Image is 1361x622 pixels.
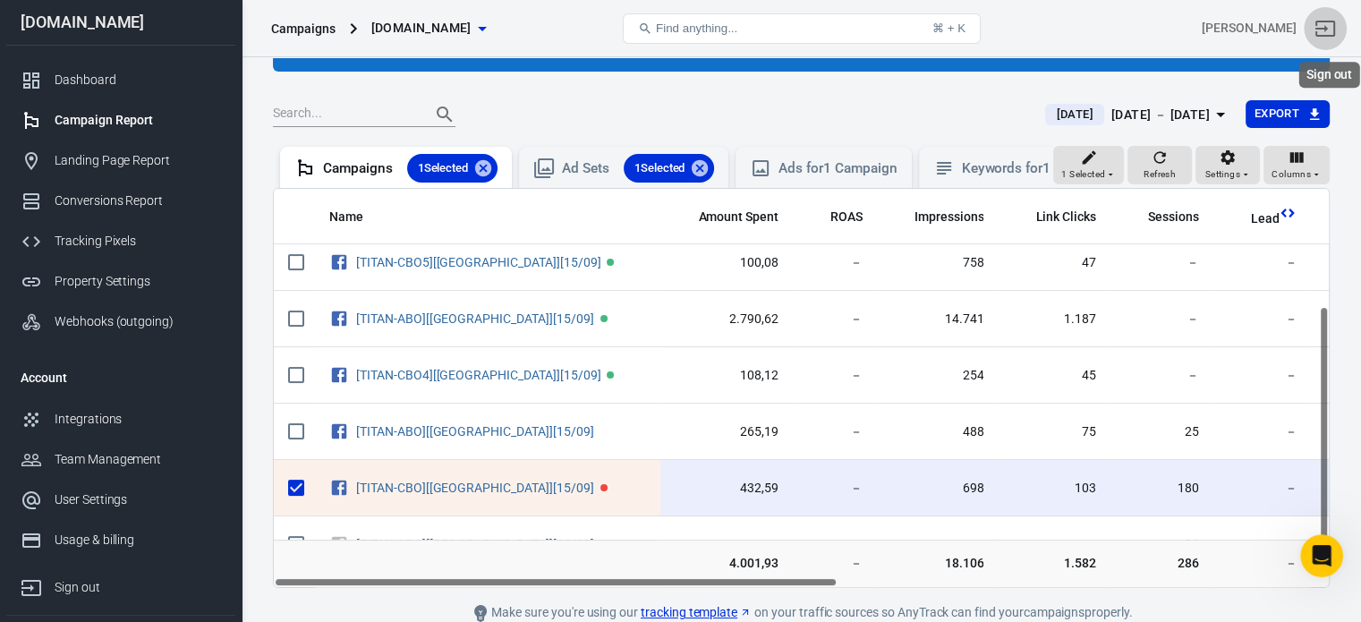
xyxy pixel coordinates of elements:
[1299,62,1360,88] div: Sign out
[356,424,597,437] span: [TITAN-ABO][US][15/09]
[55,111,221,130] div: Campaign Report
[698,209,778,226] span: Amount Spent
[624,159,696,177] span: 1 Selected
[55,531,221,550] div: Usage & billing
[55,410,221,429] div: Integrations
[675,254,778,272] span: 100,08
[675,311,778,328] span: 2.790,62
[1012,311,1096,328] span: 1.187
[891,206,984,227] span: The number of times your ads were on screen.
[6,261,235,302] a: Property Settings
[932,21,965,35] div: ⌘ + K
[807,423,863,441] span: －
[675,555,778,573] span: 4.001,93
[329,308,349,329] svg: Facebook Ads
[6,60,235,100] a: Dashboard
[356,255,603,268] span: [TITAN-CBO5][US][15/09]
[1228,210,1280,228] span: Lead
[1246,100,1330,128] button: Export
[6,100,235,141] a: Campaign Report
[891,311,984,328] span: 14.741
[1035,209,1096,226] span: Link Clicks
[55,192,221,210] div: Conversions Report
[1012,206,1096,227] span: The number of clicks on links within the ad that led to advertiser-specified destinations
[356,481,594,495] a: [TITAN-CBO][[GEOGRAPHIC_DATA]][15/09]
[675,206,778,227] span: The estimated total amount of money you've spent on your campaign, ad set or ad during its schedule.
[1061,166,1105,183] span: 1 Selected
[55,490,221,509] div: User Settings
[675,480,778,498] span: 432,59
[830,209,863,226] span: ROAS
[1202,19,1297,38] div: Account id: 4UGDXuEy
[1263,146,1330,185] button: Columns
[55,71,221,89] div: Dashboard
[807,480,863,498] span: －
[55,151,221,170] div: Landing Page Report
[807,367,863,385] span: －
[1279,204,1297,222] svg: This column is calculated from AnyTrack real-time data
[807,254,863,272] span: －
[55,232,221,251] div: Tracking Pixels
[6,181,235,221] a: Conversions Report
[356,537,686,551] a: [TITAN-ABO][[GEOGRAPHIC_DATA]][16/09] / cpc / facebook
[356,368,600,382] a: [TITAN-CBO4][[GEOGRAPHIC_DATA]][15/09]
[891,423,984,441] span: 488
[1125,555,1199,573] span: 286
[407,159,480,177] span: 1 Selected
[1012,254,1096,272] span: 47
[55,578,221,597] div: Sign out
[1228,367,1297,385] span: －
[891,555,984,573] span: 18.106
[6,439,235,480] a: Team Management
[356,311,597,324] span: [TITAN-ABO][US][15/09]
[1049,106,1100,124] span: [DATE]
[807,311,863,328] span: －
[1195,146,1260,185] button: Settings
[1031,100,1245,130] button: [DATE][DATE] － [DATE]
[623,13,981,44] button: Find anything...⌘ + K
[356,368,603,380] span: [TITAN-CBO4][US][15/09]
[1125,209,1199,226] span: Sessions
[1127,146,1192,185] button: Refresh
[356,311,594,326] a: [TITAN-ABO][[GEOGRAPHIC_DATA]][15/09]
[1125,480,1199,498] span: 180
[329,477,349,498] svg: Facebook Ads
[1205,166,1240,183] span: Settings
[273,103,416,126] input: Search...
[329,533,349,555] svg: Unknown Facebook
[6,221,235,261] a: Tracking Pixels
[1053,146,1124,185] button: 1 Selected
[371,17,472,39] span: bdcnews.site
[1125,423,1199,441] span: 25
[1228,480,1297,498] span: －
[600,315,608,322] span: Active
[329,209,387,226] span: Name
[55,272,221,291] div: Property Settings
[6,356,235,399] li: Account
[1012,423,1096,441] span: 75
[1012,480,1096,498] span: 103
[1144,166,1176,183] span: Refresh
[807,206,863,227] span: The total return on ad spend
[624,154,715,183] div: 1Selected
[6,302,235,342] a: Webhooks (outgoing)
[1125,367,1199,385] span: －
[914,206,984,227] span: The number of times your ads were on screen.
[830,206,863,227] span: The total return on ad spend
[562,154,714,183] div: Ad Sets
[1111,104,1210,126] div: [DATE] － [DATE]
[891,254,984,272] span: 758
[1228,423,1297,441] span: －
[607,371,614,379] span: Active
[356,255,600,269] a: [TITAN-CBO5][[GEOGRAPHIC_DATA]][15/09]
[698,206,778,227] span: The estimated total amount of money you've spent on your campaign, ad set or ad during its schedule.
[1304,7,1347,50] a: Sign out
[6,480,235,520] a: User Settings
[807,555,863,573] span: －
[1012,367,1096,385] span: 45
[407,154,498,183] div: 1Selected
[1228,311,1297,328] span: －
[1300,534,1343,577] iframe: Intercom live chat
[6,141,235,181] a: Landing Page Report
[1125,536,1199,554] span: 81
